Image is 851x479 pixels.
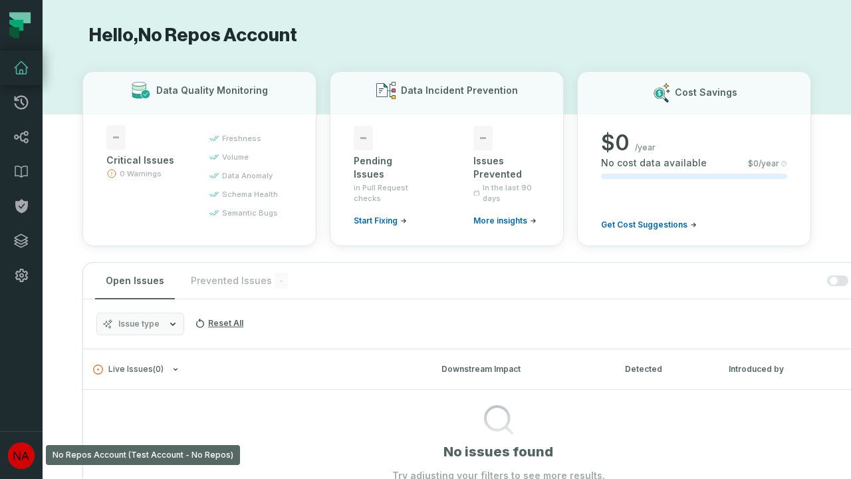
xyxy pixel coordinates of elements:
span: - [106,125,126,150]
div: Downstream Impact [441,363,601,375]
a: Start Fixing [354,216,407,226]
span: 0 Warnings [120,168,162,179]
a: Get Cost Suggestions [601,220,697,230]
div: Pending Issues [354,154,420,181]
button: Data Incident Prevention-Pending Issuesin Pull Request checksStart Fixing-Issues PreventedIn the ... [330,71,564,246]
span: schema health [222,189,278,200]
div: Detected [625,363,705,375]
button: Cost Savings$0/yearNo cost data available$0/yearGet Cost Suggestions [577,71,811,246]
span: Issue type [118,319,160,329]
h3: Data Incident Prevention [401,84,518,97]
span: $ 0 [601,130,630,156]
span: - [473,126,493,150]
span: - [354,126,373,150]
span: Get Cost Suggestions [601,220,687,230]
button: Data Quality Monitoring-Critical Issues0 Warningsfreshnessvolumedata anomalyschema healthsemantic... [82,71,316,246]
span: volume [222,152,249,162]
button: Live Issues(0) [93,365,418,375]
button: Open Issues [95,263,175,299]
h1: No issues found [443,442,553,461]
div: Introduced by [729,363,848,375]
span: semantic bugs [222,208,278,218]
div: No Repos Account (Test Account - No Repos) [46,445,240,465]
span: Live Issues ( 0 ) [93,365,164,375]
h3: Data Quality Monitoring [156,84,268,97]
span: No cost data available [601,156,707,170]
span: /year [635,142,656,153]
span: More insights [473,216,527,226]
img: avatar of No Repos Account [8,442,35,469]
button: Reset All [189,313,249,334]
div: Critical Issues [106,154,185,167]
h3: Cost Savings [675,86,737,99]
h1: Hello, No Repos Account [82,24,811,47]
button: Issue type [96,313,184,335]
span: freshness [222,133,261,144]
a: More insights [473,216,537,226]
span: data anomaly [222,170,273,181]
span: Start Fixing [354,216,398,226]
div: Issues Prevented [473,154,540,181]
span: $ 0 /year [748,158,779,169]
span: in Pull Request checks [354,182,420,204]
span: In the last 90 days [483,182,540,204]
